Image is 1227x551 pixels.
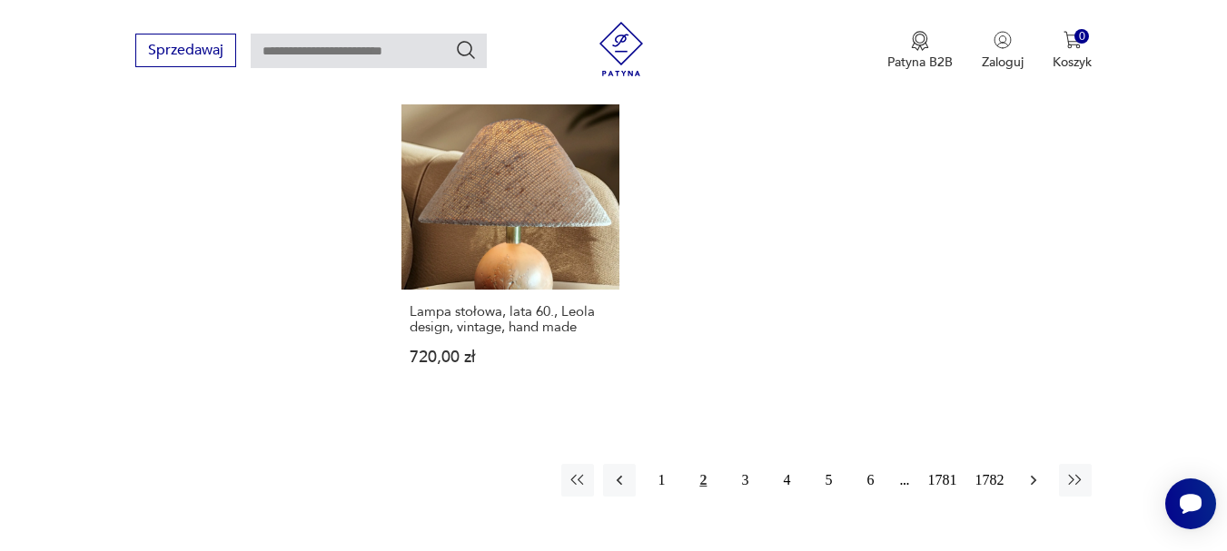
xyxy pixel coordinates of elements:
h3: Lampa stołowa, lata 60., Leola design, vintage, hand made [410,304,611,335]
button: 0Koszyk [1053,31,1092,71]
a: Sprzedawaj [135,45,236,58]
div: 0 [1074,29,1090,44]
img: Ikonka użytkownika [994,31,1012,49]
button: 1 [645,464,678,497]
button: Sprzedawaj [135,34,236,67]
button: 3 [728,464,761,497]
a: Lampa stołowa, lata 60., Leola design, vintage, hand madeLampa stołowa, lata 60., Leola design, v... [401,71,619,399]
button: Szukaj [455,39,477,61]
a: Ikona medaluPatyna B2B [887,31,953,71]
button: 1781 [923,464,961,497]
button: Patyna B2B [887,31,953,71]
p: Zaloguj [982,54,1024,71]
button: 2 [687,464,719,497]
p: 720,00 zł [410,349,611,365]
p: Patyna B2B [887,54,953,71]
button: 6 [854,464,886,497]
img: Ikona koszyka [1064,31,1082,49]
button: 5 [812,464,845,497]
button: 1782 [970,464,1008,497]
img: Patyna - sklep z meblami i dekoracjami vintage [594,22,648,76]
button: Zaloguj [982,31,1024,71]
img: Ikona medalu [911,31,929,51]
iframe: Smartsupp widget button [1165,478,1216,529]
button: 4 [770,464,803,497]
p: Koszyk [1053,54,1092,71]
